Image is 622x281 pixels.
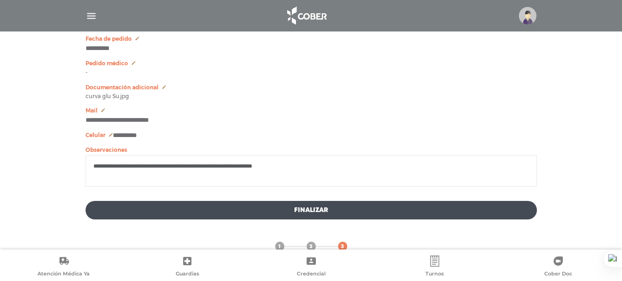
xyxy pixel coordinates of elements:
a: Guardias [125,256,249,279]
img: profile-placeholder.svg [519,7,536,25]
img: logo_cober_home-white.png [282,5,331,27]
a: Turnos [373,256,496,279]
span: 1 [278,243,281,251]
span: Celular [86,132,105,138]
a: Atención Médica Ya [2,256,125,279]
p: Observaciones [86,147,537,153]
a: Cober Doc [497,256,620,279]
span: Atención Médica Ya [37,270,90,279]
span: Turnos [425,270,444,279]
a: 1 [275,242,284,251]
a: 2 [307,242,316,251]
span: Cober Doc [544,270,572,279]
span: 3 [341,243,344,251]
span: Credencial [297,270,326,279]
span: Documentación adicional [86,84,159,91]
p: - [86,69,537,76]
span: Pedido médico [86,60,128,67]
a: 3 [338,242,347,251]
span: Mail [86,107,98,114]
span: Fecha de pedido [86,36,132,42]
a: Credencial [249,256,373,279]
span: 2 [309,243,313,251]
span: curva glu Su.jpg [86,94,129,99]
img: Cober_menu-lines-white.svg [86,10,97,22]
span: Guardias [176,270,199,279]
button: Finalizar [86,201,537,219]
